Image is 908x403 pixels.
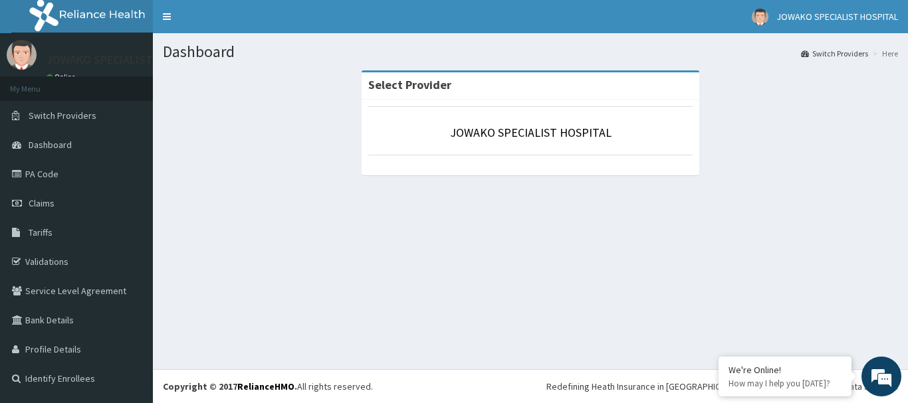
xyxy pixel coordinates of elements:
footer: All rights reserved. [153,369,908,403]
strong: Select Provider [368,77,451,92]
li: Here [869,48,898,59]
span: Dashboard [29,139,72,151]
span: JOWAKO SPECIALIST HOSPITAL [776,11,898,23]
a: JOWAKO SPECIALIST HOSPITAL [450,125,612,140]
a: RelianceHMO [237,380,294,392]
div: Redefining Heath Insurance in [GEOGRAPHIC_DATA] using Telemedicine and Data Science! [546,380,898,393]
img: User Image [752,9,768,25]
a: Switch Providers [801,48,868,59]
span: Tariffs [29,226,53,238]
p: How may I help you today? [729,378,842,389]
img: User Image [7,40,37,70]
strong: Copyright © 2017 . [163,380,297,392]
a: Online [47,72,78,82]
h1: Dashboard [163,43,898,60]
div: We're Online! [729,364,842,376]
span: Claims [29,197,55,209]
span: Switch Providers [29,110,96,121]
p: JOWAKO SPECIALIST HOSPITAL [47,54,207,66]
